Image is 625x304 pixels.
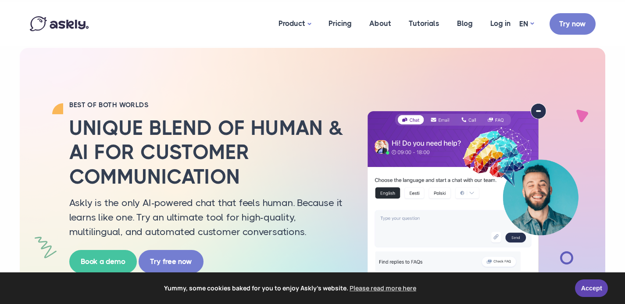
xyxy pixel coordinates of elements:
[361,2,400,45] a: About
[348,282,418,295] a: learn more about cookies
[550,13,596,35] a: Try now
[448,2,482,45] a: Blog
[400,2,448,45] a: Tutorials
[13,282,569,295] span: Yummy, some cookies baked for you to enjoy Askly's website.
[69,101,346,109] h2: BEST OF BOTH WORLDS
[575,279,608,297] a: Accept
[320,2,361,45] a: Pricing
[359,103,587,293] img: AI multilingual chat
[519,18,534,30] a: EN
[69,250,137,273] a: Book a demo
[139,250,204,273] a: Try free now
[69,195,346,239] p: Askly is the only AI-powered chat that feels human. Because it learns like one. Try an ultimate t...
[30,16,89,31] img: Askly
[69,116,346,189] h2: Unique blend of human & AI for customer communication
[270,2,320,46] a: Product
[482,2,519,45] a: Log in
